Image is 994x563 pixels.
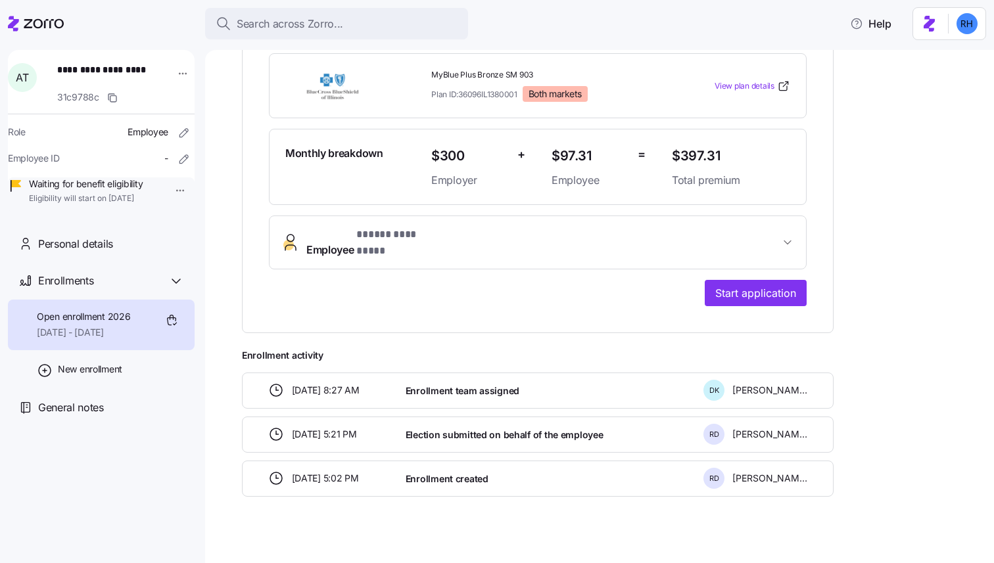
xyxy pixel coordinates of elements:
[732,384,807,397] span: [PERSON_NAME]
[57,91,99,104] span: 31c9788c
[406,384,519,397] span: Enrollment team assigned
[715,285,796,301] span: Start application
[406,472,488,485] span: Enrollment created
[431,70,661,81] span: MyBlue Plus Bronze SM 903
[242,349,834,362] span: Enrollment activity
[16,72,28,83] span: A T
[237,16,343,32] span: Search across Zorro...
[715,79,790,93] a: View plan details
[29,177,143,191] span: Waiting for benefit eligibility
[285,145,383,162] span: Monthly breakdown
[732,428,807,441] span: [PERSON_NAME]
[292,384,360,397] span: [DATE] 8:27 AM
[709,431,719,438] span: R D
[732,472,807,485] span: [PERSON_NAME]
[58,363,122,376] span: New enrollment
[38,273,93,289] span: Enrollments
[431,172,507,189] span: Employer
[431,89,517,100] span: Plan ID: 36096IL1380001
[638,145,646,164] span: =
[672,172,790,189] span: Total premium
[29,193,143,204] span: Eligibility will start on [DATE]
[292,472,359,485] span: [DATE] 5:02 PM
[850,16,891,32] span: Help
[38,399,104,416] span: General notes
[552,145,627,167] span: $97.31
[529,88,582,100] span: Both markets
[285,71,380,101] img: Blue Cross and Blue Shield of Illinois
[306,227,444,258] span: Employee
[164,152,168,165] span: -
[128,125,168,139] span: Employee
[957,13,978,34] img: 8fe52c6dbdc3bd2a82e1e32f94fde8b5
[517,145,525,164] span: +
[431,145,507,167] span: $300
[205,8,468,39] button: Search across Zorro...
[709,387,719,394] span: D K
[38,236,113,252] span: Personal details
[705,280,807,306] button: Start application
[715,80,774,93] span: View plan details
[8,125,26,139] span: Role
[37,326,130,339] span: [DATE] - [DATE]
[552,172,627,189] span: Employee
[292,428,357,441] span: [DATE] 5:21 PM
[406,428,603,441] span: Election submitted on behalf of the employee
[37,310,130,323] span: Open enrollment 2026
[672,145,790,167] span: $397.31
[8,152,60,165] span: Employee ID
[709,475,719,482] span: R D
[840,11,902,37] button: Help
